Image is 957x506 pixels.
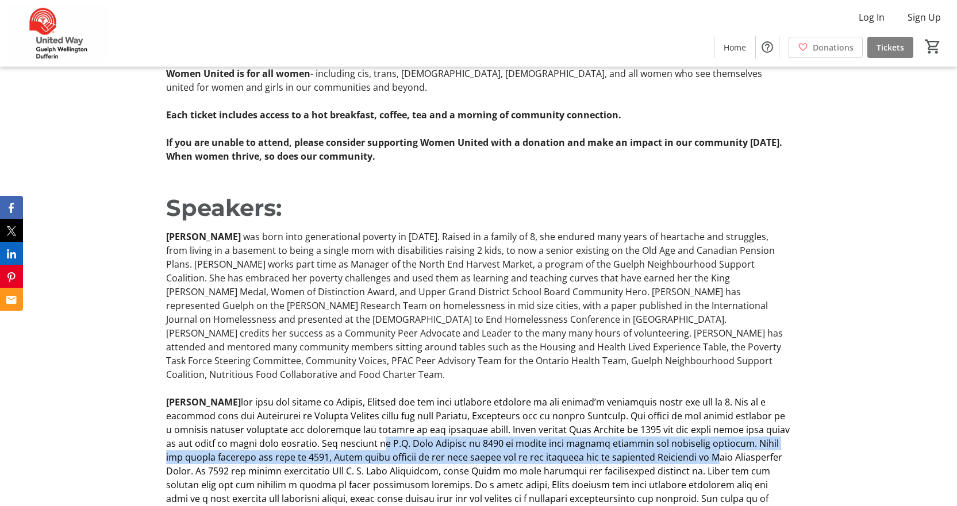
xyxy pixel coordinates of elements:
[813,41,854,53] span: Donations
[166,230,241,243] strong: [PERSON_NAME]
[850,8,894,26] button: Log In
[166,396,241,408] strong: [PERSON_NAME]
[243,230,537,243] span: was born into generational poverty in [DATE]. Raised in a family of 8,
[756,36,779,59] button: Help
[166,67,790,94] p: - including cis, trans, [DEMOGRAPHIC_DATA], [DEMOGRAPHIC_DATA], and all women who see themselves ...
[714,37,755,58] a: Home
[7,5,109,62] img: United Way Guelph Wellington Dufferin's Logo
[166,191,790,225] p: Speakers:
[859,10,885,24] span: Log In
[166,136,782,163] strong: If you are unable to attend, please consider supporting Women United with a donation and make an ...
[166,109,621,121] strong: Each ticket includes access to a hot breakfast, coffee, tea and a morning of community connection.
[166,67,310,80] strong: Women United is for all women
[166,230,775,326] span: many years of heartache and struggles, from living in a basement to being a single mom with disab...
[898,8,950,26] button: Sign Up
[166,230,790,381] p: [PERSON_NAME] credits her success as a Community Peer Advocate and Leader to the many many hours ...
[923,36,943,57] button: Cart
[540,230,595,243] span: she endured
[789,37,863,58] a: Donations
[877,41,904,53] span: Tickets
[724,41,746,53] span: Home
[867,37,913,58] a: Tickets
[908,10,941,24] span: Sign Up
